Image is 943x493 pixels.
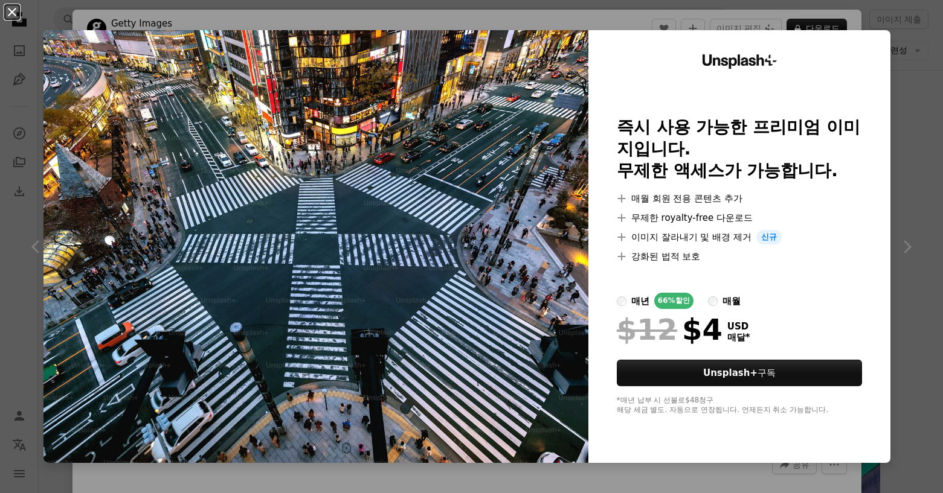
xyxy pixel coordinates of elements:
div: $4 [617,314,723,345]
li: 이미지 잘라내기 및 배경 제거 [617,230,862,244]
h2: 즉시 사용 가능한 프리미엄 이미지입니다. 무제한 액세스가 가능합니다. [617,116,862,182]
strong: Unsplash+ [703,367,758,378]
span: 신규 [756,230,782,244]
input: 매년66%할인 [617,296,626,306]
li: 무제한 royalty-free 다운로드 [617,211,862,225]
li: 매월 회원 전용 콘텐츠 추가 [617,191,862,206]
button: Unsplash+구독 [617,360,862,386]
div: *매년 납부 시 선불로 $48 청구 해당 세금 별도. 자동으로 연장됩니다. 언제든지 취소 가능합니다. [617,396,862,415]
input: 매월 [708,296,718,306]
div: 66% 할인 [654,293,694,309]
span: $12 [617,314,677,345]
li: 강화된 법적 보호 [617,249,862,264]
div: 매월 [723,294,741,308]
div: 매년 [631,294,649,308]
span: USD [727,321,750,332]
